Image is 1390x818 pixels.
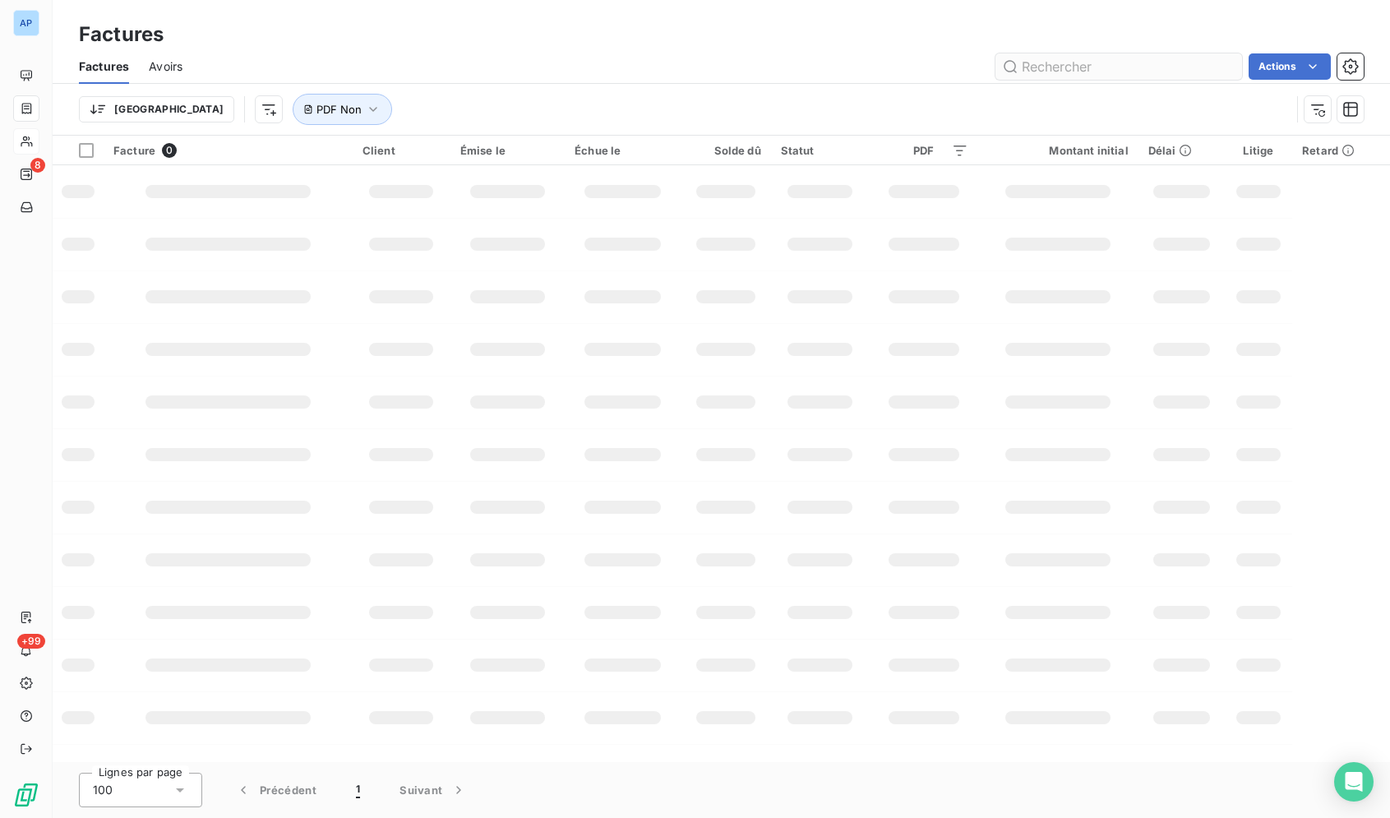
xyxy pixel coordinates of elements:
div: Retard [1302,144,1380,157]
div: AP [13,10,39,36]
span: 0 [162,143,177,158]
div: Open Intercom Messenger [1334,762,1374,802]
button: [GEOGRAPHIC_DATA] [79,96,234,122]
button: Suivant [380,773,487,807]
div: Statut [781,144,860,157]
div: Échue le [575,144,671,157]
div: Solde dû [690,144,761,157]
a: 8 [13,161,39,187]
span: 1 [356,782,360,798]
span: Avoirs [149,58,182,75]
button: Précédent [215,773,336,807]
span: Facture [113,144,155,157]
div: Délai [1148,144,1215,157]
button: 1 [336,773,380,807]
span: +99 [17,634,45,649]
span: PDF Non [316,103,362,116]
img: Logo LeanPay [13,782,39,808]
div: PDF [880,144,968,157]
span: Factures [79,58,129,75]
div: Litige [1235,144,1282,157]
span: 100 [93,782,113,798]
button: PDF Non [293,94,392,125]
div: Montant initial [988,144,1129,157]
h3: Factures [79,20,164,49]
div: Émise le [460,144,556,157]
input: Rechercher [995,53,1242,80]
span: 8 [30,158,45,173]
div: Client [363,144,441,157]
button: Actions [1249,53,1331,80]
